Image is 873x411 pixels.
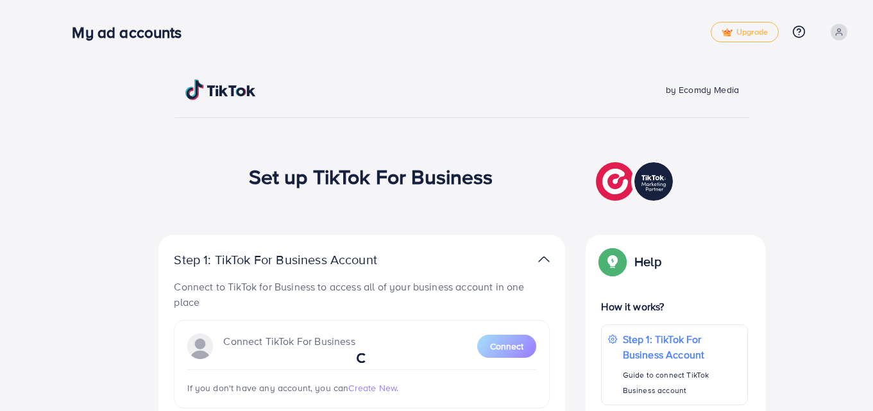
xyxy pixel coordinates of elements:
[601,250,624,273] img: Popup guide
[722,28,768,37] span: Upgrade
[538,250,550,269] img: TikTok partner
[596,159,676,204] img: TikTok partner
[72,23,192,42] h3: My ad accounts
[249,164,493,189] h1: Set up TikTok For Business
[666,83,739,96] span: by Ecomdy Media
[174,252,418,267] p: Step 1: TikTok For Business Account
[623,331,741,362] p: Step 1: TikTok For Business Account
[623,367,741,398] p: Guide to connect TikTok Business account
[711,22,779,42] a: tickUpgrade
[185,80,256,100] img: TikTok
[722,28,733,37] img: tick
[601,299,747,314] p: How it works?
[634,254,661,269] p: Help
